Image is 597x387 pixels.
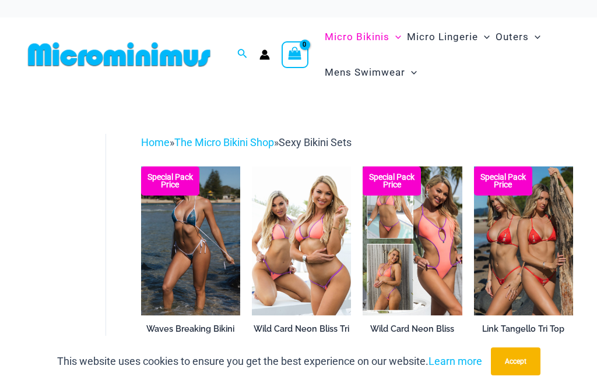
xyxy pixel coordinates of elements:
[322,55,420,90] a: Mens SwimwearMenu ToggleMenu Toggle
[320,17,574,92] nav: Site Navigation
[252,324,351,350] a: Wild Card Neon Bliss Tri Top Pack
[174,136,274,148] a: The Micro Bikini Shop
[141,166,240,315] img: Waves Breaking Ocean 312 Top 456 Bottom 08
[279,136,352,148] span: Sexy Bikini Sets
[141,166,240,315] a: Waves Breaking Ocean 312 Top 456 Bottom 08 Waves Breaking Ocean 312 Top 456 Bottom 04Waves Breaki...
[363,324,462,350] a: Wild Card Neon Bliss Collection Pack
[363,166,462,315] a: Collection Pack (7) Collection Pack B (1)Collection Pack B (1)
[363,166,462,315] img: Collection Pack (7)
[404,19,493,55] a: Micro LingerieMenu ToggleMenu Toggle
[474,324,573,350] a: Link Tangello Tri Top Pack
[478,22,490,52] span: Menu Toggle
[252,324,351,345] h2: Wild Card Neon Bliss Tri Top Pack
[141,173,199,189] b: Special Pack Price
[407,22,478,52] span: Micro Lingerie
[259,49,270,60] a: Account icon link
[474,166,573,315] a: Bikini Pack Bikini Pack BBikini Pack B
[141,324,240,345] h2: Waves Breaking Bikini Pack
[325,22,389,52] span: Micro Bikinis
[405,58,417,87] span: Menu Toggle
[141,136,170,148] a: Home
[141,136,352,148] span: » »
[496,22,529,52] span: Outers
[325,58,405,87] span: Mens Swimwear
[252,166,351,315] img: Wild Card Neon Bliss Tri Top Pack
[237,47,248,62] a: Search icon link
[57,353,482,370] p: This website uses cookies to ensure you get the best experience on our website.
[141,324,240,350] a: Waves Breaking Bikini Pack
[493,19,543,55] a: OutersMenu ToggleMenu Toggle
[474,166,573,315] img: Bikini Pack
[363,324,462,345] h2: Wild Card Neon Bliss Collection Pack
[23,41,215,68] img: MM SHOP LOGO FLAT
[252,166,351,315] a: Wild Card Neon Bliss Tri Top PackWild Card Neon Bliss Tri Top Pack BWild Card Neon Bliss Tri Top ...
[474,324,573,345] h2: Link Tangello Tri Top Pack
[429,355,482,367] a: Learn more
[282,41,308,68] a: View Shopping Cart, empty
[529,22,540,52] span: Menu Toggle
[363,173,421,189] b: Special Pack Price
[29,125,134,357] iframe: TrustedSite Certified
[474,173,532,189] b: Special Pack Price
[322,19,404,55] a: Micro BikinisMenu ToggleMenu Toggle
[491,347,540,375] button: Accept
[389,22,401,52] span: Menu Toggle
